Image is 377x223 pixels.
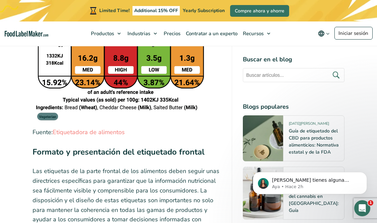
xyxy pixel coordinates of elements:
span: Contratar a un experto [184,30,238,37]
a: Industrias [124,21,160,46]
span: [DATE][PERSON_NAME] [289,121,329,129]
h4: Buscar en el blog [243,55,344,64]
strong: Formato y presentación del etiquetado frontal [33,147,205,157]
figcaption: Fuente: [33,128,209,137]
iframe: Intercom live chat [354,200,370,216]
span: Yearly Subscription [183,7,225,14]
span: Precios [162,30,181,37]
input: Buscar artículos... [243,68,344,82]
iframe: Intercom notifications mensaje [243,158,377,205]
a: Contratar a un experto [182,21,239,46]
a: Compre ahora y ahorre [230,5,289,17]
a: Guía de etiquetado del CBD para productos alimenticios: Normativa estatal y de la FDA [289,128,339,155]
span: Industrias [125,30,151,37]
a: Etiquetadora de alimentos [53,128,125,136]
h4: Blogs populares [243,102,344,111]
span: Limited Time! [99,7,129,14]
span: Additional 15% OFF [132,6,180,15]
a: Productos [88,21,124,46]
span: Productos [89,30,115,37]
a: Recursos [239,21,274,46]
a: Precios [160,21,182,46]
a: Iniciar sesión [334,27,373,40]
span: 1 [368,200,373,206]
span: Recursos [241,30,264,37]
